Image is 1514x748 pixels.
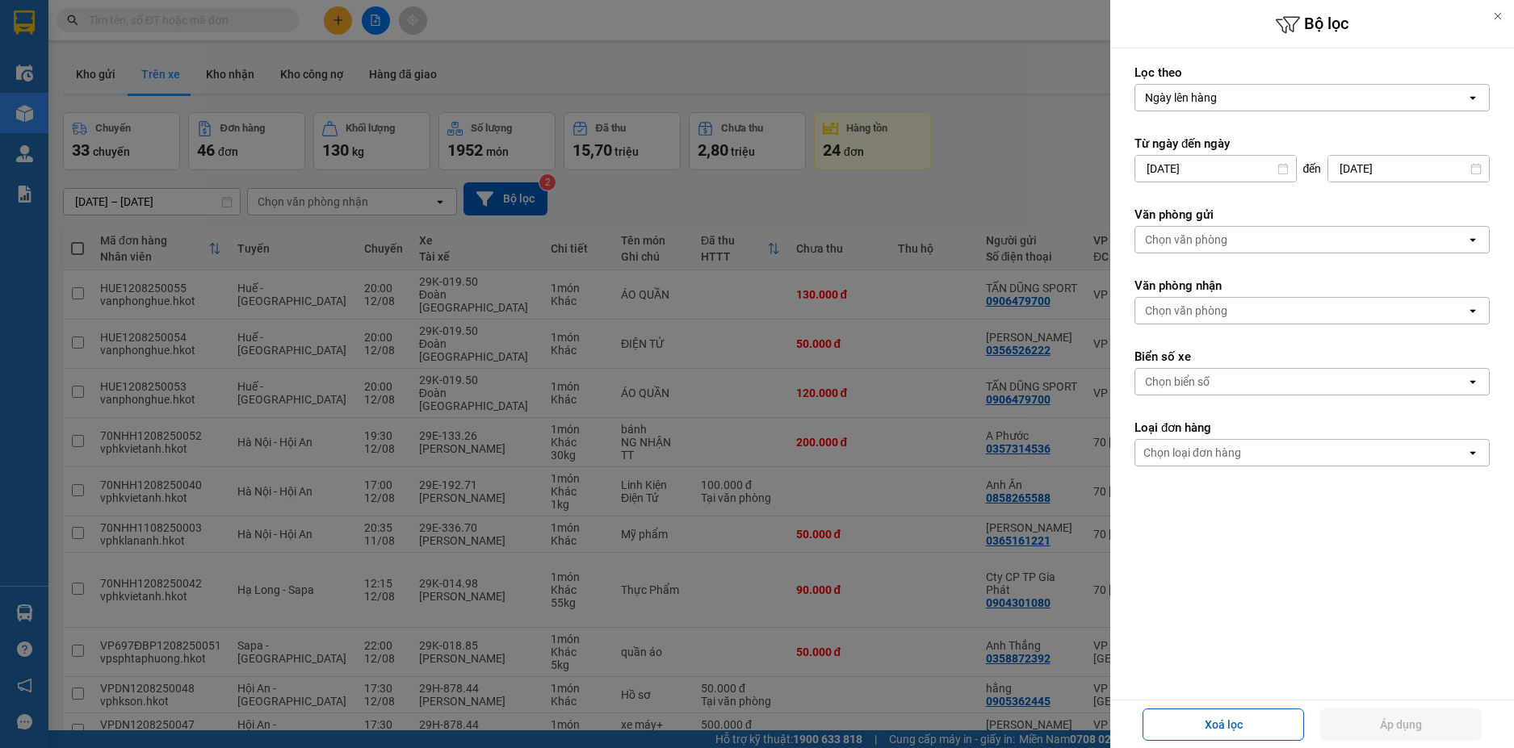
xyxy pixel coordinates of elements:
[1466,304,1479,317] svg: open
[1134,207,1490,223] label: Văn phòng gửi
[1145,232,1227,248] div: Chọn văn phòng
[1145,303,1227,319] div: Chọn văn phòng
[1143,708,1304,741] button: Xoá lọc
[1303,161,1322,177] span: đến
[1145,374,1210,390] div: Chọn biển số
[1134,136,1490,152] label: Từ ngày đến ngày
[1466,375,1479,388] svg: open
[1135,156,1296,182] input: Select a date.
[1328,156,1489,182] input: Select a date.
[1145,90,1217,106] div: Ngày lên hàng
[1134,420,1490,436] label: Loại đơn hàng
[1466,233,1479,246] svg: open
[1466,91,1479,104] svg: open
[1134,349,1490,365] label: Biển số xe
[1134,65,1490,81] label: Lọc theo
[1466,446,1479,459] svg: open
[1134,278,1490,294] label: Văn phòng nhận
[1143,445,1241,461] div: Chọn loại đơn hàng
[1218,90,1220,106] input: Selected Ngày lên hàng.
[1320,708,1482,741] button: Áp dụng
[1110,12,1514,37] h6: Bộ lọc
